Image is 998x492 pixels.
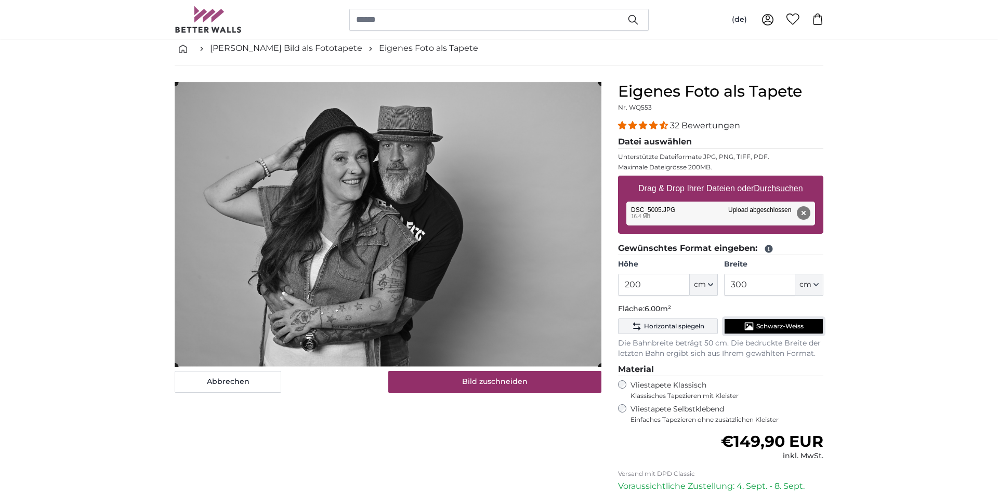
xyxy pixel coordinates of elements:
[618,136,823,149] legend: Datei auswählen
[618,318,717,334] button: Horizontal spiegeln
[799,280,811,290] span: cm
[618,363,823,376] legend: Material
[388,371,602,393] button: Bild zuschneiden
[631,392,815,400] span: Klassisches Tapezieren mit Kleister
[631,416,823,424] span: Einfaches Tapezieren ohne zusätzlichen Kleister
[756,322,804,330] span: Schwarz-Weiss
[618,121,670,130] span: 4.31 stars
[618,163,823,171] p: Maximale Dateigrösse 200MB.
[618,338,823,359] p: Die Bahnbreite beträgt 50 cm. Die bedruckte Breite der letzten Bahn ergibt sich aus Ihrem gewählt...
[618,103,652,111] span: Nr. WQ553
[724,318,823,334] button: Schwarz-Weiss
[754,184,803,193] u: Durchsuchen
[721,432,823,451] span: €149,90 EUR
[721,451,823,461] div: inkl. MwSt.
[670,121,740,130] span: 32 Bewertungen
[724,10,755,29] button: (de)
[634,178,807,199] label: Drag & Drop Ihrer Dateien oder
[618,259,717,270] label: Höhe
[694,280,706,290] span: cm
[175,32,823,65] nav: breadcrumbs
[631,404,823,424] label: Vliestapete Selbstklebend
[618,242,823,255] legend: Gewünschtes Format eingeben:
[724,259,823,270] label: Breite
[618,304,823,314] p: Fläche:
[618,153,823,161] p: Unterstützte Dateiformate JPG, PNG, TIFF, PDF.
[645,304,671,313] span: 6.00m²
[618,82,823,101] h1: Eigenes Foto als Tapete
[795,274,823,296] button: cm
[379,42,478,55] a: Eigenes Foto als Tapete
[631,380,815,400] label: Vliestapete Klassisch
[644,322,704,330] span: Horizontal spiegeln
[210,42,362,55] a: [PERSON_NAME] Bild als Fototapete
[175,6,242,33] img: Betterwalls
[175,371,281,393] button: Abbrechen
[690,274,718,296] button: cm
[618,470,823,478] p: Versand mit DPD Classic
